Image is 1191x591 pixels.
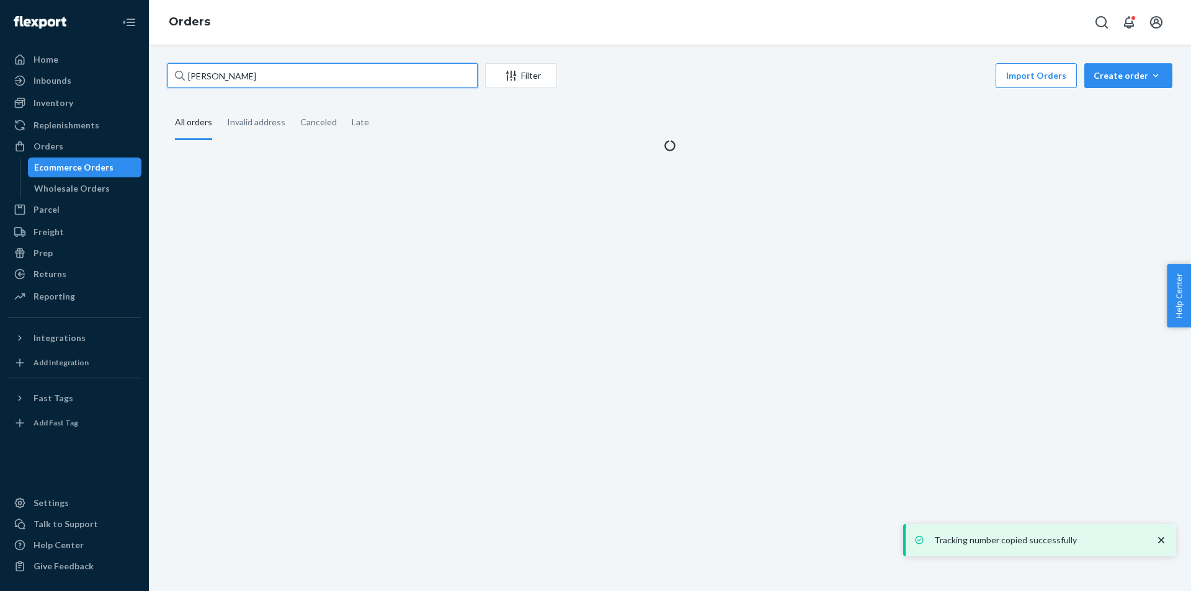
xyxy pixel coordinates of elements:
[7,493,141,513] a: Settings
[352,106,369,138] div: Late
[7,388,141,408] button: Fast Tags
[7,264,141,284] a: Returns
[7,287,141,306] a: Reporting
[33,203,60,216] div: Parcel
[227,106,285,138] div: Invalid address
[159,4,220,40] ol: breadcrumbs
[1084,63,1172,88] button: Create order
[169,15,210,29] a: Orders
[33,268,66,280] div: Returns
[934,534,1143,546] p: Tracking number copied successfully
[486,69,556,82] div: Filter
[14,16,66,29] img: Flexport logo
[33,417,78,428] div: Add Fast Tag
[33,140,63,153] div: Orders
[1117,10,1141,35] button: Open notifications
[300,106,337,138] div: Canceled
[1144,10,1169,35] button: Open account menu
[34,161,114,174] div: Ecommerce Orders
[33,392,73,404] div: Fast Tags
[117,10,141,35] button: Close Navigation
[33,539,84,551] div: Help Center
[33,518,98,530] div: Talk to Support
[1167,264,1191,327] button: Help Center
[33,119,99,131] div: Replenishments
[485,63,557,88] button: Filter
[7,328,141,348] button: Integrations
[33,74,71,87] div: Inbounds
[1155,534,1167,546] svg: close toast
[1089,10,1114,35] button: Open Search Box
[996,63,1077,88] button: Import Orders
[33,97,73,109] div: Inventory
[7,556,141,576] button: Give Feedback
[7,200,141,220] a: Parcel
[7,50,141,69] a: Home
[28,158,142,177] a: Ecommerce Orders
[33,497,69,509] div: Settings
[28,179,142,198] a: Wholesale Orders
[7,71,141,91] a: Inbounds
[167,63,478,88] input: Search orders
[7,136,141,156] a: Orders
[33,247,53,259] div: Prep
[34,182,110,195] div: Wholesale Orders
[33,53,58,66] div: Home
[7,115,141,135] a: Replenishments
[7,243,141,263] a: Prep
[7,535,141,555] a: Help Center
[33,332,86,344] div: Integrations
[7,514,141,534] a: Talk to Support
[1094,69,1163,82] div: Create order
[33,357,89,368] div: Add Integration
[7,93,141,113] a: Inventory
[7,353,141,373] a: Add Integration
[33,226,64,238] div: Freight
[7,222,141,242] a: Freight
[33,560,94,572] div: Give Feedback
[175,106,212,140] div: All orders
[33,290,75,303] div: Reporting
[7,413,141,433] a: Add Fast Tag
